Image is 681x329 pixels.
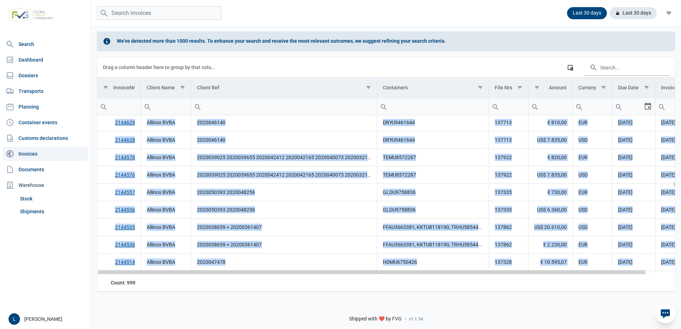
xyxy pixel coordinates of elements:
[3,131,88,145] a: Customs declarations
[543,241,567,248] span: € 2.230,00
[191,236,377,253] td: 2020038659 + 20200361407
[115,207,135,213] a: 2144556
[366,85,371,90] span: Show filter options for column 'Client Ref'
[618,189,633,195] span: [DATE]
[191,183,377,201] td: 2020050393 2020048256
[495,85,512,90] div: File Nrs
[540,258,567,266] span: € 10.595,07
[618,120,633,125] span: [DATE]
[197,85,219,90] div: Client Ref
[644,85,649,90] span: Show filter options for column 'Due Date'
[103,57,669,77] div: Data grid toolbar
[618,155,633,160] span: [DATE]
[661,172,676,178] span: [DATE]
[489,201,528,218] td: 137335
[141,201,191,218] td: Allinox BVBA
[115,189,135,195] a: 2144557
[3,115,88,130] a: Container events
[3,178,88,192] div: Warehouse
[97,98,141,115] input: Filter cell
[578,85,596,90] div: Curreny
[191,166,377,183] td: 2020039025 2020039655 2020042412 2020042165 2020040073 2020032152
[517,85,523,90] span: Show filter options for column 'File Nrs'
[9,313,87,325] div: [PERSON_NAME]
[141,98,191,115] input: Filter cell
[537,136,567,143] span: US$ 7.835,00
[661,189,676,195] span: [DATE]
[141,78,191,98] td: Column Client Name
[534,85,540,90] span: Show filter options for column 'Amount'
[537,206,567,213] span: US$ 6.360,00
[141,166,191,183] td: Allinox BVBA
[147,85,175,90] div: Client Name
[618,172,633,178] span: [DATE]
[115,155,135,160] a: 2144578
[572,253,612,271] td: EUR
[489,114,528,131] td: 137713
[191,78,377,98] td: Column Client Ref
[573,98,586,115] div: Search box
[489,98,528,115] input: Filter cell
[141,218,191,236] td: Allinox BVBA
[489,131,528,148] td: 137713
[618,207,633,213] span: [DATE]
[180,85,185,90] span: Show filter options for column 'Client Name'
[377,114,489,131] td: DRYU9461644
[661,120,676,125] span: [DATE]
[489,98,502,115] div: Search box
[478,85,483,90] span: Show filter options for column 'Containers'
[489,166,528,183] td: 137922
[377,218,489,236] td: FFAU3663381, KKTU8118190, TRHU5854439
[141,98,191,115] td: Filter cell
[377,98,390,115] div: Search box
[572,183,612,201] td: EUR
[377,148,489,166] td: TEMU8572287
[572,218,612,236] td: USD
[17,205,88,218] a: Shipments
[9,313,20,325] div: L
[97,31,675,51] div: We've detected more than 1000 results. To enhance your search and receive the most relevant outco...
[547,154,567,161] span: € 820,00
[405,316,406,322] span: -
[115,137,135,143] a: 2144628
[191,131,377,148] td: 2020046140
[564,61,577,74] div: Column Chooser
[141,183,191,201] td: Allinox BVBA
[191,253,377,271] td: 2020047478
[409,316,423,322] span: v1.1.34
[191,98,377,115] td: Filter cell
[644,98,652,115] div: Select
[489,148,528,166] td: 137922
[618,224,633,230] span: [DATE]
[610,7,657,19] div: Last 30 days
[572,148,612,166] td: EUR
[349,316,402,322] span: Shipped with ❤️ by FVG
[97,6,222,20] input: Search invoices
[191,98,204,115] div: Search box
[115,120,135,125] a: 2144629
[661,224,676,230] span: [DATE]
[661,259,676,265] span: [DATE]
[618,259,633,265] span: [DATE]
[584,59,669,76] input: Search in the data grid
[113,85,135,90] div: InvoiceNr
[529,98,572,115] input: Filter cell
[567,7,607,19] div: Last 30 days
[3,162,88,177] a: Documents
[489,253,528,271] td: 137328
[377,78,489,98] td: Column Containers
[612,98,644,115] input: Filter cell
[661,137,676,143] span: [DATE]
[377,98,489,115] td: Filter cell
[529,78,572,98] td: Column Amount
[377,166,489,183] td: TEMU8572287
[661,242,676,247] span: [DATE]
[661,155,676,160] span: [DATE]
[115,259,135,265] a: 2144514
[549,85,567,90] div: Amount
[97,78,141,98] td: Column InvoiceNr
[573,98,612,115] input: Filter cell
[3,147,88,161] a: Invoices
